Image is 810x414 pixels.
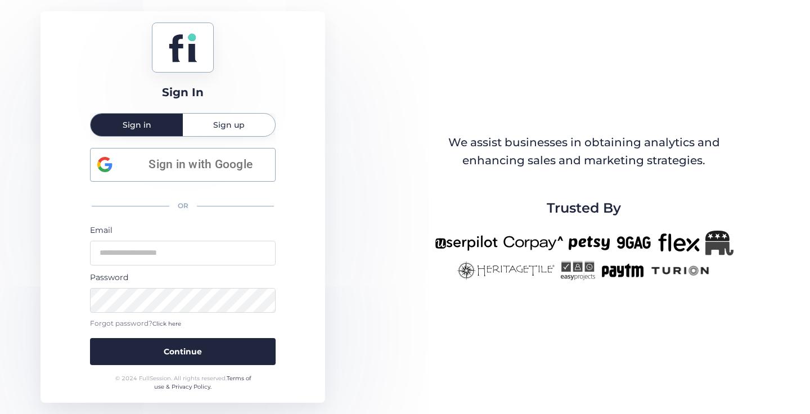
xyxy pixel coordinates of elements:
[90,224,276,236] div: Email
[90,271,276,283] div: Password
[601,261,644,280] img: paytm-new.png
[658,231,700,255] img: flex-new.png
[547,197,621,219] span: Trusted By
[457,261,555,280] img: heritagetile-new.png
[705,231,733,255] img: Republicanlogo-bw.png
[213,121,245,129] span: Sign up
[435,134,732,169] div: We assist businesses in obtaining analytics and enhancing sales and marketing strategies.
[123,121,151,129] span: Sign in
[560,261,595,280] img: easyprojects-new.png
[152,320,181,327] span: Click here
[503,231,563,255] img: corpay-new.png
[90,338,276,365] button: Continue
[133,155,268,174] span: Sign in with Google
[154,375,251,391] a: Terms of use & Privacy Policy.
[615,231,652,255] img: 9gag-new.png
[435,231,498,255] img: userpilot-new.png
[90,318,276,329] div: Forgot password?
[110,374,256,391] div: © 2024 FullSession. All rights reserved.
[569,231,610,255] img: petsy-new.png
[164,345,202,358] span: Continue
[162,84,204,101] div: Sign In
[90,194,276,218] div: OR
[650,261,711,280] img: turion-new.png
